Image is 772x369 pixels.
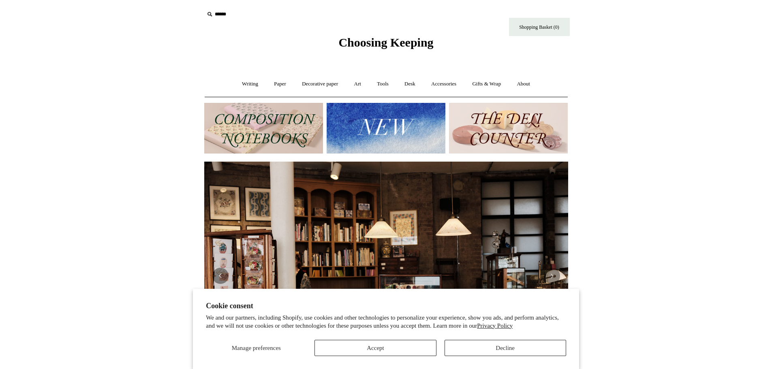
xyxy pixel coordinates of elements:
[206,314,566,330] p: We and our partners, including Shopify, use cookies and other technologies to personalize your ex...
[295,73,345,95] a: Decorative paper
[509,18,570,36] a: Shopping Basket (0)
[477,322,513,329] a: Privacy Policy
[544,268,560,284] button: Next
[267,73,293,95] a: Paper
[327,103,445,154] img: New.jpg__PID:f73bdf93-380a-4a35-bcfe-7823039498e1
[338,36,433,49] span: Choosing Keeping
[204,103,323,154] img: 202302 Composition ledgers.jpg__PID:69722ee6-fa44-49dd-a067-31375e5d54ec
[314,340,436,356] button: Accept
[206,340,306,356] button: Manage preferences
[206,302,566,310] h2: Cookie consent
[338,42,433,48] a: Choosing Keeping
[445,340,566,356] button: Decline
[449,103,568,154] img: The Deli Counter
[347,73,368,95] a: Art
[397,73,423,95] a: Desk
[509,73,537,95] a: About
[235,73,265,95] a: Writing
[232,345,281,351] span: Manage preferences
[212,268,229,284] button: Previous
[465,73,508,95] a: Gifts & Wrap
[424,73,464,95] a: Accessories
[370,73,396,95] a: Tools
